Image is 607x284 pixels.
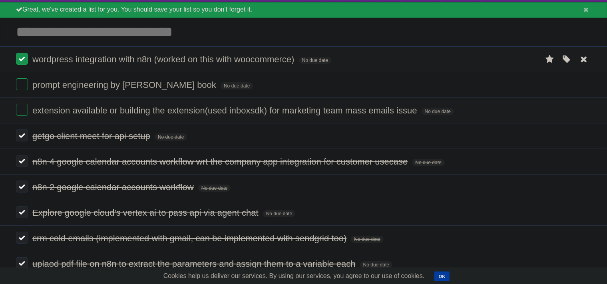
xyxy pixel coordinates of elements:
span: n8n 2 google calendar accounts workflow [32,182,196,192]
span: No due date [198,185,231,192]
span: prompt engineering by [PERSON_NAME] book [32,80,218,90]
span: No due date [412,159,444,166]
span: No due date [360,261,392,268]
span: getgo client meet for api setup [32,131,152,141]
span: No due date [221,82,253,89]
span: No due date [351,236,383,243]
span: No due date [263,210,295,217]
label: Done [16,206,28,218]
span: n8n 4 google calendar accounts workflow wrt the company app integration for customer usecase [32,157,410,167]
button: OK [434,272,450,281]
span: Explore google cloud's vertex ai to pass api via agent chat [32,208,261,218]
label: Done [16,129,28,141]
label: Star task [542,53,557,66]
label: Done [16,78,28,90]
label: Done [16,232,28,244]
span: No due date [299,57,331,64]
label: Done [16,257,28,269]
span: No due date [155,133,187,141]
span: uplaod pdf file on n8n to extract the parameters and assign them to a variable each [32,259,357,269]
label: Done [16,53,28,65]
label: Done [16,104,28,116]
span: crm cold emails (implemented with gmail, can be implemented with sendgrid too) [32,233,348,243]
label: Done [16,181,28,193]
span: No due date [422,108,454,115]
label: Done [16,155,28,167]
span: extension available or building the extension(used inboxsdk) for marketing team mass emails issue [32,105,419,115]
span: Cookies help us deliver our services. By using our services, you agree to our use of cookies. [155,268,433,284]
span: wordpress integration with n8n (worked on this with woocommerce) [32,54,296,64]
